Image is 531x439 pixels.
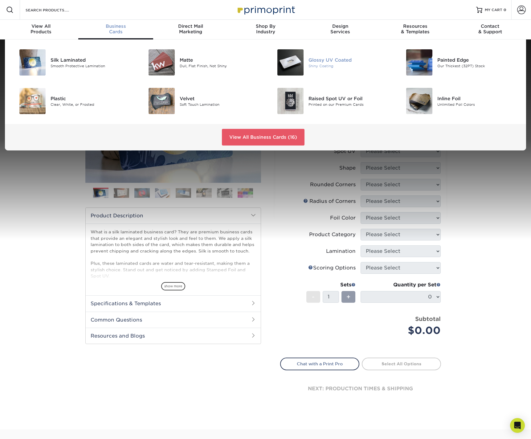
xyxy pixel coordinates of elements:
[437,56,519,63] div: Painted Edge
[180,95,261,102] div: Velvet
[19,88,46,114] img: Plastic Business Cards
[378,23,453,29] span: Resources
[228,20,303,39] a: Shop ByIndustry
[51,63,132,68] div: Smooth Protective Lamination
[303,20,378,39] a: DesignServices
[453,23,528,29] span: Contact
[453,23,528,35] div: & Support
[277,88,304,114] img: Raised Spot UV or Foil Business Cards
[303,23,378,35] div: Services
[141,47,261,78] a: Matte Business Cards Matte Dull, Flat Finish, Not Shiny
[25,6,85,14] input: SEARCH PRODUCTS.....
[308,102,390,107] div: Printed on our Premium Cards
[51,56,132,63] div: Silk Laminated
[453,20,528,39] a: Contact& Support
[78,23,153,35] div: Cards
[51,95,132,102] div: Plastic
[280,358,359,370] a: Chat with a Print Pro
[361,281,441,289] div: Quantity per Set
[86,295,261,311] h2: Specifications & Templates
[161,282,185,290] span: show more
[346,292,350,302] span: +
[141,85,261,117] a: Velvet Business Cards Velvet Soft Touch Lamination
[277,49,304,76] img: Glossy UV Coated Business Cards
[308,63,390,68] div: Shiny Coating
[153,23,228,35] div: Marketing
[362,358,441,370] a: Select All Options
[78,20,153,39] a: BusinessCards
[437,95,519,102] div: Inline Foil
[270,85,390,117] a: Raised Spot UV or Foil Business Cards Raised Spot UV or Foil Printed on our Premium Cards
[180,102,261,107] div: Soft Touch Lamination
[308,264,356,272] div: Scoring Options
[280,370,441,407] div: next: production times & shipping
[303,23,378,29] span: Design
[326,248,356,255] div: Lamination
[399,85,519,117] a: Inline Foil Business Cards Inline Foil Unlimited Foil Colors
[12,85,132,117] a: Plastic Business Cards Plastic Clear, White, or Frosted
[153,23,228,29] span: Direct Mail
[415,315,441,322] strong: Subtotal
[86,328,261,344] h2: Resources and Blogs
[437,102,519,107] div: Unlimited Foil Colors
[4,20,79,39] a: View AllProducts
[312,292,315,302] span: -
[378,20,453,39] a: Resources& Templates
[228,23,303,35] div: Industry
[485,7,502,13] span: MY CART
[510,418,525,433] div: Open Intercom Messenger
[306,281,356,289] div: Sets
[365,323,441,338] div: $0.00
[270,47,390,78] a: Glossy UV Coated Business Cards Glossy UV Coated Shiny Coating
[86,312,261,328] h2: Common Questions
[78,23,153,29] span: Business
[153,20,228,39] a: Direct MailMarketing
[437,63,519,68] div: Our Thickest (32PT) Stock
[308,56,390,63] div: Glossy UV Coated
[308,95,390,102] div: Raised Spot UV or Foil
[149,49,175,76] img: Matte Business Cards
[406,88,432,114] img: Inline Foil Business Cards
[4,23,79,35] div: Products
[180,63,261,68] div: Dull, Flat Finish, Not Shiny
[235,3,296,16] img: Primoprint
[228,23,303,29] span: Shop By
[180,56,261,63] div: Matte
[51,102,132,107] div: Clear, White, or Frosted
[504,8,506,12] span: 0
[4,23,79,29] span: View All
[399,47,519,78] a: Painted Edge Business Cards Painted Edge Our Thickest (32PT) Stock
[378,23,453,35] div: & Templates
[19,49,46,76] img: Silk Laminated Business Cards
[222,129,304,146] a: View All Business Cards (16)
[149,88,175,114] img: Velvet Business Cards
[12,47,132,78] a: Silk Laminated Business Cards Silk Laminated Smooth Protective Lamination
[406,49,432,76] img: Painted Edge Business Cards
